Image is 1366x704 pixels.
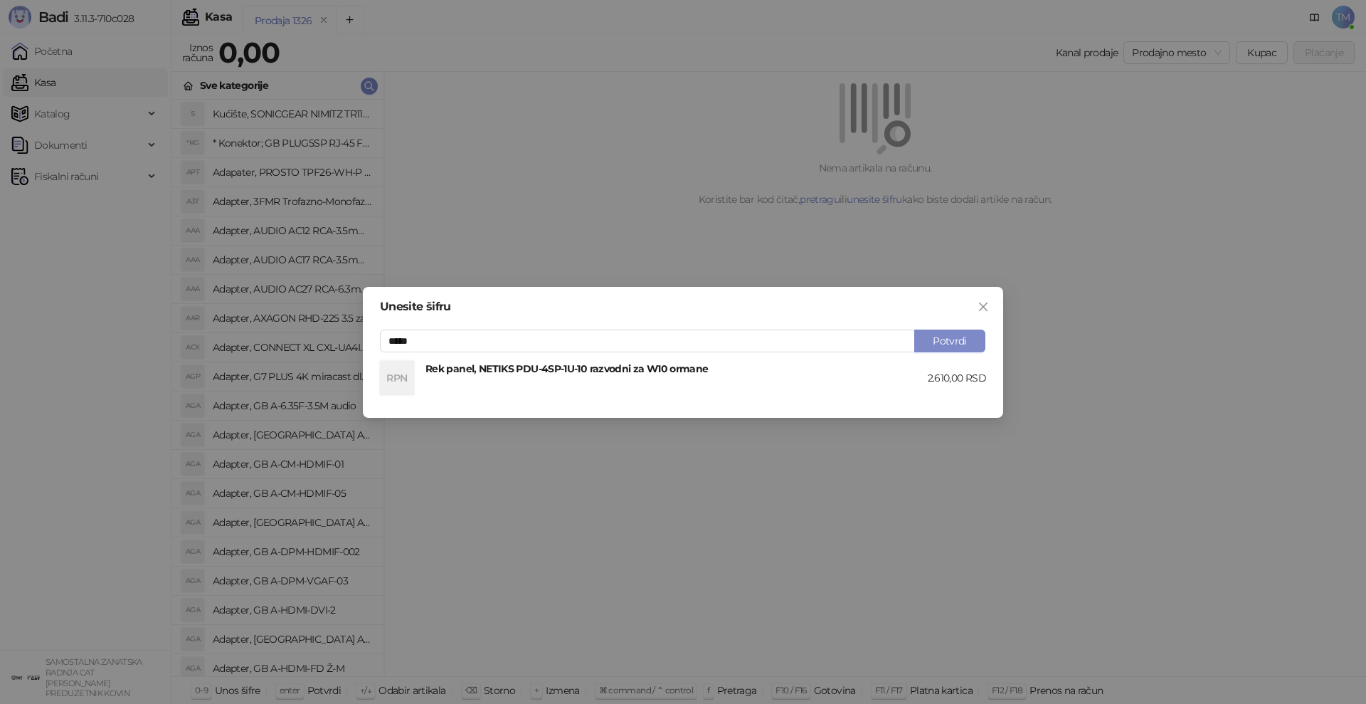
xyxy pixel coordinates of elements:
button: Potvrdi [914,330,985,352]
button: Close [972,295,995,318]
span: close [978,301,989,312]
span: Zatvori [972,301,995,312]
div: 2.610,00 RSD [928,370,986,386]
h4: Rek panel, NETIKS PDU-4SP-1U-10 razvodni za W10 ormane [425,361,928,377]
div: Unesite šifru [380,301,986,312]
div: RPN [380,361,414,395]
